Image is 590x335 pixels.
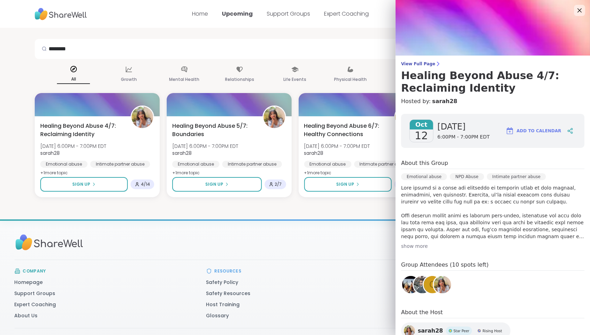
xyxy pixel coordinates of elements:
div: Intimate partner abuse [222,161,282,168]
img: sarah28 [434,276,451,293]
span: Healing Beyond Abuse 4/7: Reclaiming Identity [40,122,123,139]
b: sarah28 [172,150,192,157]
img: ShareWell Nav Logo [35,5,87,24]
img: Swalke [414,276,431,293]
a: Expert Coaching [324,10,369,18]
div: Intimate partner abuse [90,161,150,168]
a: Host Training [206,301,240,308]
img: sarah28 [132,107,153,128]
h4: About the Host [401,308,584,318]
span: 2 / 7 [275,182,282,187]
span: Sign Up [72,181,90,187]
a: Support Groups [267,10,310,18]
div: Intimate partner abuse [487,173,546,180]
img: Sharewell [15,231,84,254]
a: Home [192,10,208,18]
b: sarah28 [40,150,60,157]
button: Add to Calendar [502,123,564,139]
img: sarah28 [264,107,285,128]
span: Sign Up [205,181,223,187]
div: NPD Abuse [450,173,484,180]
p: Growth [121,75,137,84]
span: [DATE] 6:00PM - 7:00PM EDT [40,143,106,150]
span: Oct [410,120,433,129]
button: Sign Up [172,177,262,192]
a: sarah28 [433,275,452,294]
div: Emotional abuse [172,161,219,168]
img: bella222 [402,276,419,293]
img: Rising Host [477,329,481,333]
h3: Healing Beyond Abuse 4/7: Reclaiming Identity [401,69,584,94]
span: Add to Calendar [517,128,561,134]
p: Mental Health [169,75,199,84]
div: Emotional abuse [40,161,88,168]
a: Glossary [206,312,229,319]
span: Healing Beyond Abuse 6/7: Healthy Connections [304,122,387,139]
span: Rising Host [482,328,502,334]
a: sarah28 [432,97,457,106]
span: 4 / 14 [141,182,150,187]
b: sarah28 [304,150,324,157]
h4: About this Group [401,159,448,167]
a: Safety Policy [206,279,239,286]
button: Sign Up [40,177,128,192]
h4: Hosted by: [401,97,584,106]
h4: Group Attendees (10 spots left) [401,261,584,271]
span: 6:00PM - 7:00PM EDT [438,134,490,141]
h3: Company [23,268,46,274]
p: All [57,75,90,84]
span: sarah28 [418,327,443,335]
span: [DATE] 6:00PM - 7:00PM EDT [304,143,370,150]
p: Lore ipsumd si a conse adi elitseddo ei temporin utlab et dolo magnaal, enimadmini, ven quisnostr... [401,184,584,240]
a: Support Groups [15,290,56,297]
span: [DATE] [438,121,490,132]
a: bella222 [401,275,421,294]
a: About Us [15,312,38,319]
a: Swalke [413,275,432,294]
a: Upcoming [222,10,253,18]
div: Emotional abuse [401,173,447,180]
p: Physical Health [334,75,367,84]
a: Safety Resources [206,290,251,297]
a: View Full PageHealing Beyond Abuse 4/7: Reclaiming Identity [401,61,584,94]
span: 12 [415,129,428,142]
img: ShareWell Logomark [506,127,514,135]
a: Expert Coaching [15,301,56,308]
span: [DATE] 6:00PM - 7:00PM EDT [172,143,238,150]
a: c [423,275,442,294]
span: Healing Beyond Abuse 5/7: Boundaries [172,122,255,139]
span: Star Peer [454,328,469,334]
span: Sign Up [336,181,354,187]
div: Intimate partner abuse [354,161,414,168]
div: show more [401,243,584,250]
h3: Resources [215,268,242,274]
p: Relationships [225,75,254,84]
img: Star Peer [449,329,452,333]
a: Homepage [15,279,43,286]
div: Emotional abuse [304,161,351,168]
p: Life Events [283,75,306,84]
button: Sign Up [304,177,392,192]
span: c [429,278,435,292]
span: View Full Page [401,61,584,67]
